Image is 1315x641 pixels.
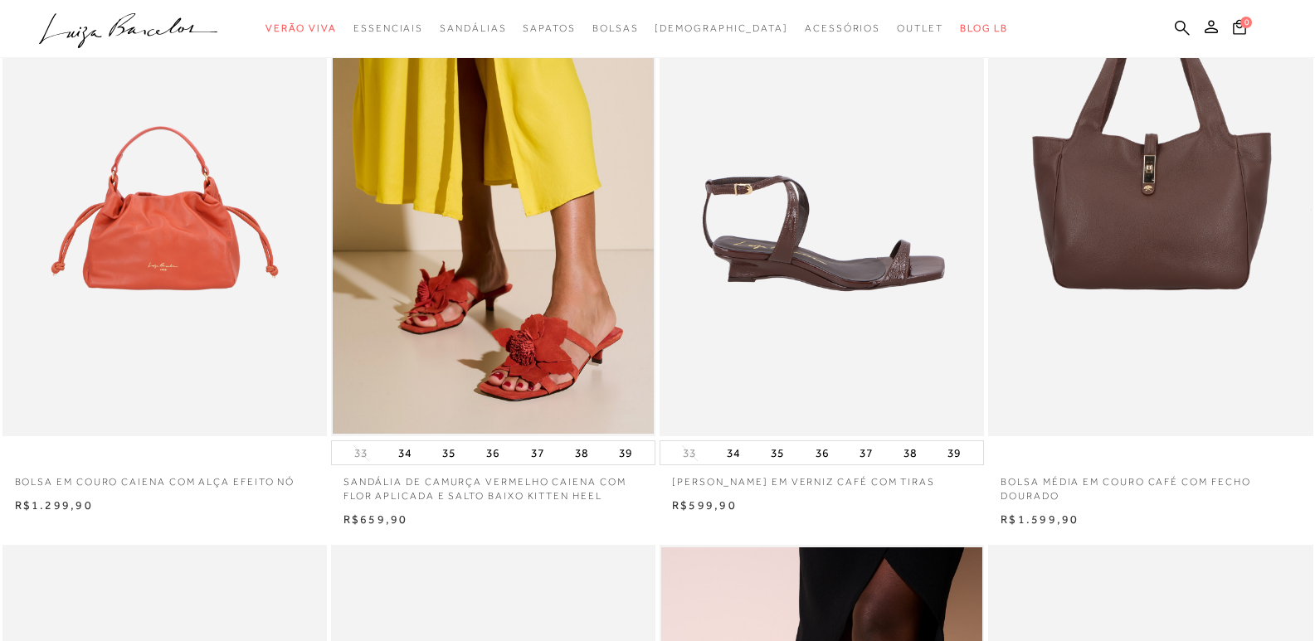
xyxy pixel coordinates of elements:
button: 34 [722,441,745,464]
span: [DEMOGRAPHIC_DATA] [655,22,788,34]
a: BLOG LB [960,13,1008,44]
a: BOLSA EM COURO CAIENA COM ALÇA EFEITO NÓ [2,465,327,489]
a: categoryNavScreenReaderText [353,13,423,44]
a: [PERSON_NAME] EM VERNIZ CAFÉ COM TIRAS [660,465,984,489]
span: Sandálias [440,22,506,34]
span: Bolsas [592,22,639,34]
button: 38 [899,441,922,464]
button: 38 [570,441,593,464]
a: BOLSA MÉDIA EM COURO CAFÉ COM FECHO DOURADO [988,465,1313,503]
a: categoryNavScreenReaderText [805,13,880,44]
span: 0 [1240,17,1252,28]
span: Acessórios [805,22,880,34]
a: noSubCategoriesText [655,13,788,44]
button: 36 [481,441,504,464]
a: categoryNavScreenReaderText [592,13,639,44]
button: 39 [942,441,966,464]
span: Outlet [897,22,943,34]
button: 0 [1228,18,1251,41]
button: 33 [349,445,373,461]
a: categoryNavScreenReaderText [265,13,337,44]
span: R$1.299,90 [15,498,93,512]
span: Verão Viva [265,22,337,34]
button: 39 [614,441,637,464]
button: 33 [678,445,701,461]
button: 35 [437,441,460,464]
button: 36 [811,441,834,464]
button: 35 [766,441,789,464]
button: 34 [393,441,416,464]
a: categoryNavScreenReaderText [523,13,575,44]
a: categoryNavScreenReaderText [440,13,506,44]
button: 37 [855,441,878,464]
button: 37 [526,441,549,464]
span: Essenciais [353,22,423,34]
span: R$599,90 [672,498,737,512]
span: R$1.599,90 [1001,512,1079,526]
span: BLOG LB [960,22,1008,34]
a: SANDÁLIA DE CAMURÇA VERMELHO CAIENA COM FLOR APLICADA E SALTO BAIXO KITTEN HEEL [331,465,655,503]
span: R$659,90 [343,512,408,526]
span: Sapatos [523,22,575,34]
a: categoryNavScreenReaderText [897,13,943,44]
